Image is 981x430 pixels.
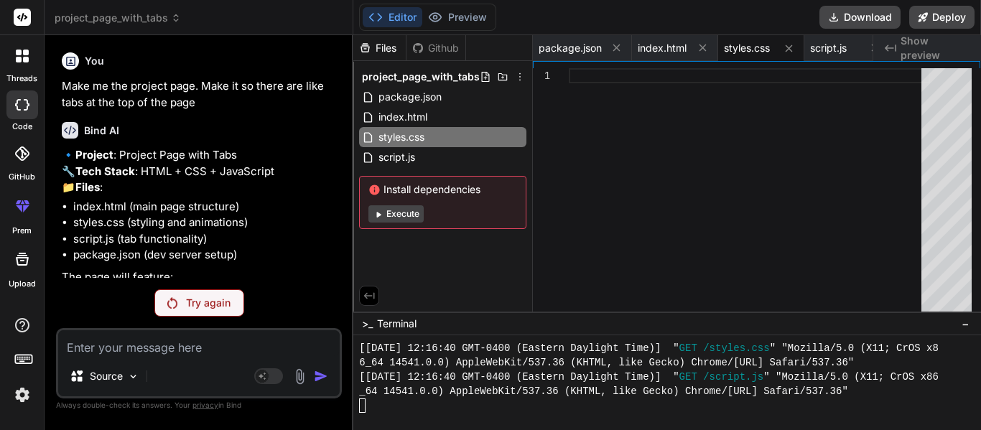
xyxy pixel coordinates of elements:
[368,205,424,223] button: Execute
[12,225,32,237] label: prem
[368,182,517,197] span: Install dependencies
[703,341,769,355] span: /styles.css
[406,41,465,55] div: Github
[75,180,100,194] strong: Files
[359,341,679,355] span: [[DATE] 12:16:40 GMT-0400 (Eastern Daylight Time)] "
[75,164,135,178] strong: Tech Stack
[679,370,697,384] span: GET
[12,121,32,133] label: code
[55,11,181,25] span: project_page_with_tabs
[6,73,37,85] label: threads
[9,278,36,290] label: Upload
[377,108,429,126] span: index.html
[362,317,373,331] span: >_
[75,148,113,162] strong: Project
[314,369,328,383] img: icon
[84,123,119,138] h6: Bind AI
[10,383,34,407] img: settings
[810,41,847,55] span: script.js
[770,341,939,355] span: " "Mozilla/5.0 (X11; CrOS x8
[90,369,123,383] p: Source
[62,147,339,196] p: 🔹 : Project Page with Tabs 🔧 : HTML + CSS + JavaScript 📁 :
[724,41,770,55] span: styles.css
[359,384,848,398] span: _64 14541.0.0) AppleWebKit/537.36 (KHTML, like Gecko) Chrome/[URL] Safari/537.36"
[56,398,342,412] p: Always double-check its answers. Your in Bind
[533,68,550,83] div: 1
[9,171,35,183] label: GitHub
[819,6,901,29] button: Download
[901,34,970,62] span: Show preview
[359,355,854,370] span: 6_64 14541.0.0) AppleWebKit/537.36 (KHTML, like Gecko) Chrome/[URL] Safari/537.36"
[638,41,687,55] span: index.html
[73,199,339,215] li: index.html (main page structure)
[377,149,417,166] span: script.js
[703,370,763,384] span: /script.js
[192,401,218,409] span: privacy
[959,312,972,335] button: −
[539,41,602,55] span: package.json
[362,70,480,84] span: project_page_with_tabs
[353,41,406,55] div: Files
[377,88,443,106] span: package.json
[763,370,939,384] span: " "Mozilla/5.0 (X11; CrOS x86
[962,317,970,331] span: −
[377,317,417,331] span: Terminal
[62,78,339,111] p: Make me the project page. Make it so there are like tabs at the top of the page
[422,7,493,27] button: Preview
[292,368,308,385] img: attachment
[62,269,339,286] p: The page will feature:
[73,231,339,248] li: script.js (tab functionality)
[363,7,422,27] button: Editor
[167,297,177,309] img: Retry
[377,128,426,146] span: styles.css
[186,296,231,310] p: Try again
[73,247,339,263] li: package.json (dev server setup)
[73,215,339,231] li: styles.css (styling and animations)
[359,370,679,384] span: [[DATE] 12:16:40 GMT-0400 (Eastern Daylight Time)] "
[909,6,975,29] button: Deploy
[85,54,104,68] h6: You
[127,370,139,383] img: Pick Models
[679,341,697,355] span: GET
